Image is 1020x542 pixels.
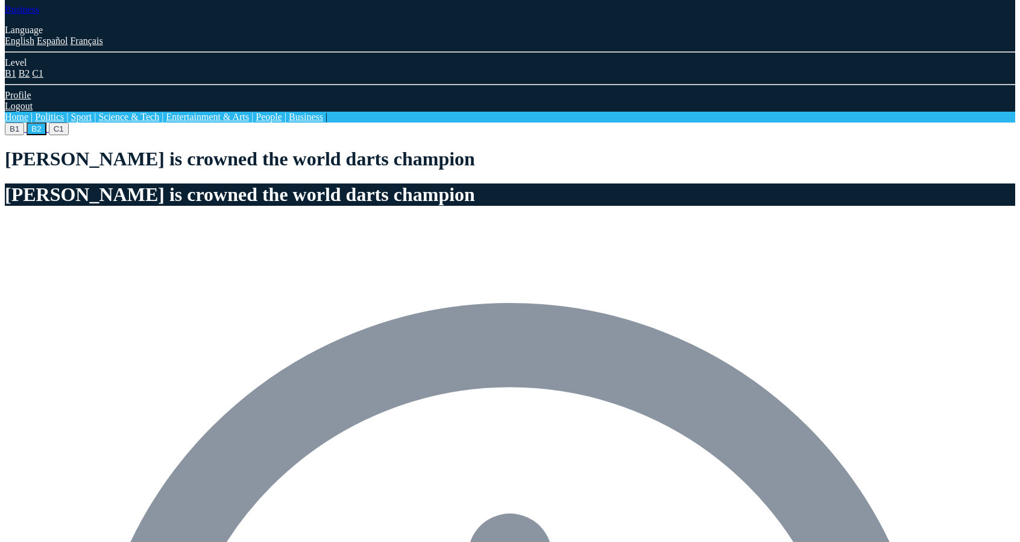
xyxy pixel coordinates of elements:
span: | [31,112,33,122]
a: Español [37,36,68,46]
a: C1 [32,68,43,78]
a: Français [70,36,102,46]
a: People [256,112,282,122]
a: Home [5,112,28,122]
button: B2 [27,123,46,135]
a: B2 [27,123,48,133]
a: C1 [49,123,69,133]
h1: [PERSON_NAME] is crowned the world darts champion [5,183,1015,206]
span: | [326,112,327,122]
button: B1 [5,123,24,135]
a: B1 [5,68,16,78]
h1: [PERSON_NAME] is crowned the world darts champion [5,148,1015,170]
a: Sport [71,112,92,122]
a: Politics [35,112,64,122]
div: Language [5,25,1015,36]
a: Business [289,112,323,122]
span: | [162,112,163,122]
a: Profile [5,90,31,100]
a: B2 [19,68,30,78]
span: | [251,112,253,122]
span: | [94,112,96,122]
a: Logout [5,101,33,111]
button: C1 [49,123,69,135]
a: B1 [5,123,27,133]
div: Level [5,57,1015,68]
a: Entertainment & Arts [166,112,249,122]
a: Business [5,4,39,14]
a: English [5,36,34,46]
span: | [285,112,286,122]
a: Science & Tech [98,112,159,122]
span: | [66,112,68,122]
